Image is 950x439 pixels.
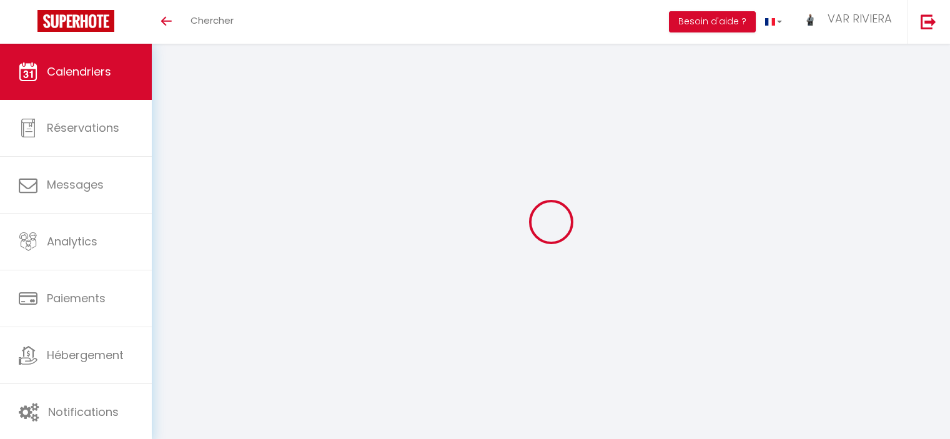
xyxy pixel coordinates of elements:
[190,14,234,27] span: Chercher
[47,234,97,249] span: Analytics
[37,10,114,32] img: Super Booking
[47,290,106,306] span: Paiements
[47,120,119,136] span: Réservations
[828,11,892,26] span: VAR RIVIERA
[47,347,124,363] span: Hébergement
[48,404,119,420] span: Notifications
[801,12,819,26] img: ...
[921,14,936,29] img: logout
[669,11,756,32] button: Besoin d'aide ?
[47,177,104,192] span: Messages
[47,64,111,79] span: Calendriers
